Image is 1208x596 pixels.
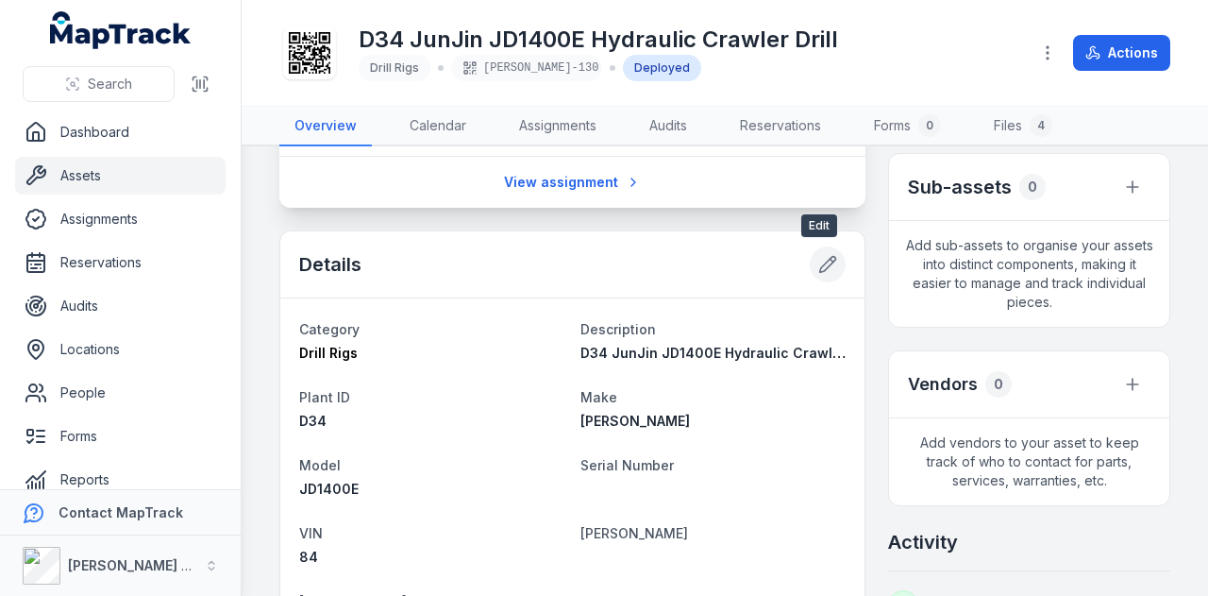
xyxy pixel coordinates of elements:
[859,107,956,146] a: Forms0
[1073,35,1170,71] button: Actions
[908,174,1012,200] h2: Sub-assets
[580,389,617,405] span: Make
[15,417,226,455] a: Forms
[580,345,877,361] span: D34 JunJin JD1400E Hydraulic Crawler Drill
[580,321,656,337] span: Description
[908,371,978,398] h3: Vendors
[88,75,132,94] span: Search
[1019,174,1046,200] div: 0
[979,107,1067,146] a: Files4
[299,457,341,473] span: Model
[15,200,226,238] a: Assignments
[299,549,318,565] span: 84
[15,244,226,281] a: Reservations
[985,371,1012,398] div: 0
[889,418,1169,505] span: Add vendors to your asset to keep track of who to contact for parts, services, warranties, etc.
[15,287,226,325] a: Audits
[451,55,602,81] div: [PERSON_NAME]-130
[23,66,175,102] button: Search
[504,107,612,146] a: Assignments
[1030,114,1052,137] div: 4
[15,113,226,151] a: Dashboard
[299,321,360,337] span: Category
[279,107,372,146] a: Overview
[15,374,226,412] a: People
[59,504,183,520] strong: Contact MapTrack
[15,157,226,195] a: Assets
[623,55,701,81] div: Deployed
[15,331,226,368] a: Locations
[889,221,1169,327] span: Add sub-assets to organise your assets into distinct components, making it easier to manage and t...
[359,25,838,55] h1: D34 JunJin JD1400E Hydraulic Crawler Drill
[15,461,226,499] a: Reports
[580,525,688,541] span: [PERSON_NAME]
[634,107,702,146] a: Audits
[580,413,690,429] span: [PERSON_NAME]
[888,529,958,555] h2: Activity
[492,164,653,200] a: View assignment
[299,251,361,278] h2: Details
[370,60,419,75] span: Drill Rigs
[299,389,350,405] span: Plant ID
[299,413,327,429] span: D34
[918,114,941,137] div: 0
[50,11,192,49] a: MapTrack
[68,557,223,573] strong: [PERSON_NAME] Group
[580,457,674,473] span: Serial Number
[801,214,837,237] span: Edit
[725,107,836,146] a: Reservations
[299,525,323,541] span: VIN
[299,345,358,361] span: Drill Rigs
[299,481,359,497] span: JD1400E
[394,107,481,146] a: Calendar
